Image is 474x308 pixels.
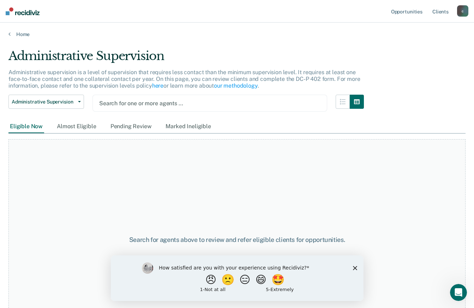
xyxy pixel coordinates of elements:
a: Home [8,31,466,37]
div: Pending Review [109,120,153,133]
div: Search for agents above to review and refer eligible clients for opportunities. [123,236,351,244]
iframe: Intercom live chat [450,284,467,301]
button: Administrative Supervision [8,95,84,109]
span: Administrative Supervision [12,99,75,105]
img: Recidiviz [6,7,40,15]
div: Almost Eligible [55,120,98,133]
iframe: Survey by Kim from Recidiviz [111,255,364,301]
p: Administrative supervision is a level of supervision that requires less contact than the minimum ... [8,69,360,89]
a: here [152,82,163,89]
div: Administrative Supervision [8,49,364,69]
a: our methodology [214,82,258,89]
div: Eligible Now [8,120,44,133]
button: c [457,5,468,17]
div: Marked Ineligible [164,120,212,133]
